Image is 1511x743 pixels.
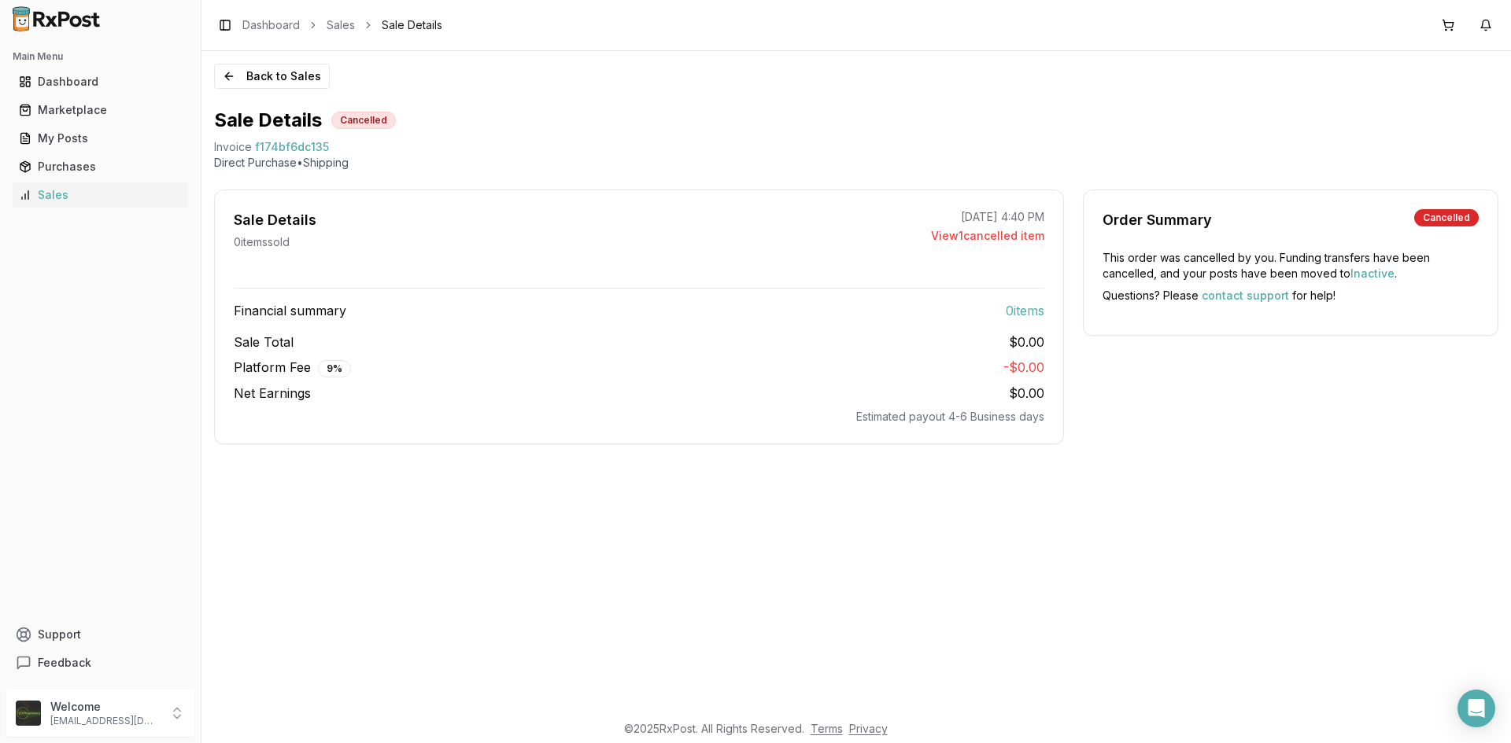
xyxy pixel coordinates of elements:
[242,17,442,33] nav: breadcrumb
[13,96,188,124] a: Marketplace
[50,715,160,727] p: [EMAIL_ADDRESS][DOMAIN_NAME]
[6,6,107,31] img: RxPost Logo
[1103,250,1479,281] div: This order was cancelled by you. Funding transfers have been cancelled, and your posts have been ...
[331,112,396,129] div: Cancelled
[6,182,194,208] button: Sales
[1414,209,1479,226] div: Cancelled
[1103,209,1212,231] div: Order Summary
[6,620,194,649] button: Support
[1103,288,1479,303] div: Questions? Please for help!
[1457,690,1495,727] div: Open Intercom Messenger
[13,153,188,181] a: Purchases
[1009,385,1044,401] span: $0.00
[242,17,300,33] a: Dashboard
[234,409,1044,425] div: Estimated payout 4-6 Business days
[19,187,182,203] div: Sales
[234,301,346,320] span: Financial summary
[214,139,252,155] div: Invoice
[234,234,290,250] p: 0 item s sold
[1006,301,1044,320] span: 0 item s
[19,74,182,90] div: Dashboard
[318,360,351,377] div: 9 %
[961,209,1044,225] p: [DATE] 4:40 PM
[234,209,316,231] div: Sale Details
[234,358,351,377] span: Platform Fee
[19,131,182,146] div: My Posts
[16,701,41,726] img: User avatar
[214,108,322,133] h1: Sale Details
[1350,267,1395,280] a: Inactive
[382,17,442,33] span: Sale Details
[6,97,194,123] button: Marketplace
[6,154,194,179] button: Purchases
[19,102,182,118] div: Marketplace
[811,722,843,735] a: Terms
[849,722,888,735] a: Privacy
[38,655,91,671] span: Feedback
[13,68,188,96] a: Dashboard
[19,159,182,175] div: Purchases
[1009,333,1044,351] span: $0.00
[234,333,294,351] span: Sale Total
[234,384,311,403] span: Net Earnings
[327,17,355,33] a: Sales
[214,64,330,89] button: Back to Sales
[931,228,1044,244] p: View 1 cancelled item
[6,69,194,94] button: Dashboard
[255,139,329,155] span: f174bf6dc135
[214,155,1498,171] p: Direct Purchase • Shipping
[6,126,194,151] button: My Posts
[13,124,188,153] a: My Posts
[6,649,194,677] button: Feedback
[50,699,160,715] p: Welcome
[13,50,188,63] h2: Main Menu
[1003,359,1044,375] span: - $0.00
[13,181,188,209] a: Sales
